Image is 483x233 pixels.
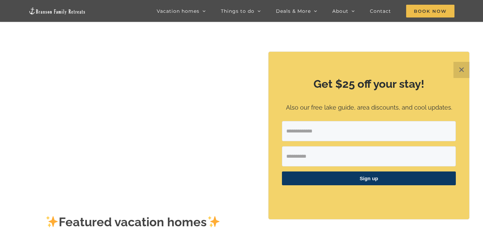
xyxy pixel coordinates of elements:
[282,76,456,92] h2: Get $25 off your stay!
[282,171,456,185] button: Sign up
[370,9,391,13] span: Contact
[108,81,375,95] h1: [GEOGRAPHIC_DATA], [GEOGRAPHIC_DATA], [US_STATE]
[46,216,58,228] img: ✨
[117,57,366,80] b: Find that Vacation Feeling
[453,62,470,78] button: Close
[29,7,86,15] img: Branson Family Retreats Logo
[221,9,254,13] span: Things to do
[276,9,311,13] span: Deals & More
[282,121,456,141] input: Email Address
[45,215,221,229] strong: Featured vacation homes
[332,9,348,13] span: About
[208,216,220,228] img: ✨
[282,194,456,201] p: ​
[282,103,456,113] p: Also our free lake guide, area discounts, and cool updates.
[406,5,454,17] span: Book Now
[191,100,292,212] iframe: Branson Family Retreats - Opens on Book page - Availability/Property Search Widget
[157,9,199,13] span: Vacation homes
[282,146,456,166] input: First Name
